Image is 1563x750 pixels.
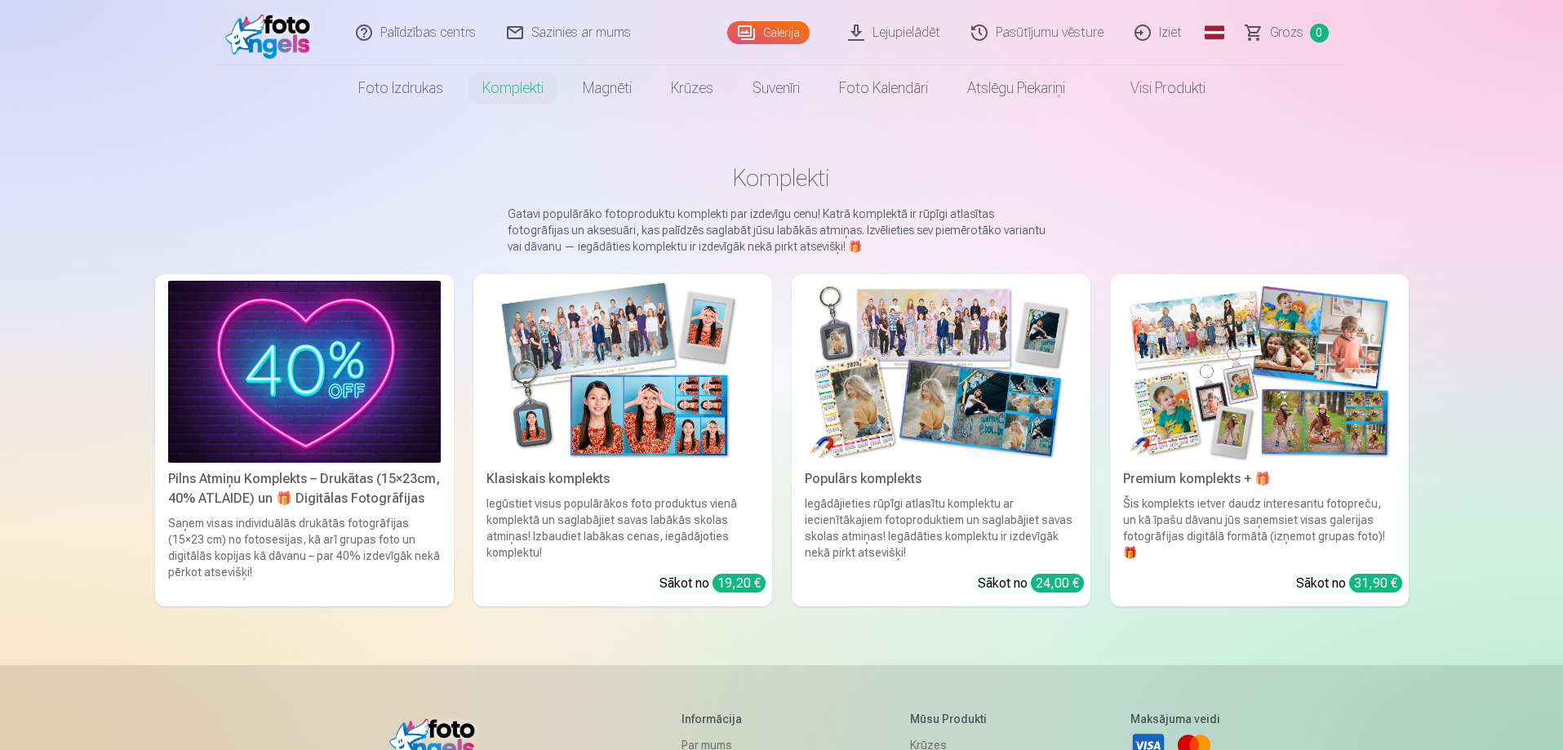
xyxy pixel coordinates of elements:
[1085,65,1225,111] a: Visi produkti
[1117,495,1402,561] div: Šis komplekts ietver daudz interesantu fotopreču, un kā īpašu dāvanu jūs saņemsiet visas galerija...
[819,65,948,111] a: Foto kalendāri
[659,574,766,593] div: Sākot no
[805,281,1077,463] img: Populārs komplekts
[463,65,563,111] a: Komplekti
[978,574,1084,593] div: Sākot no
[727,21,810,44] a: Galerija
[168,163,1396,193] h1: Komplekti
[1117,469,1402,489] div: Premium komplekts + 🎁
[486,281,759,463] img: Klasiskais komplekts
[713,574,766,592] div: 19,20 €
[798,495,1084,561] div: Iegādājieties rūpīgi atlasītu komplektu ar iecienītākajiem fotoproduktiem un saglabājiet savas sk...
[1123,281,1396,463] img: Premium komplekts + 🎁
[1130,711,1220,727] h5: Maksājuma veidi
[1031,574,1084,592] div: 24,00 €
[733,65,819,111] a: Suvenīri
[480,495,766,561] div: Iegūstiet visus populārākos foto produktus vienā komplektā un saglabājiet savas labākās skolas at...
[1310,24,1329,42] span: 0
[792,274,1090,606] a: Populārs komplektsPopulārs komplektsIegādājieties rūpīgi atlasītu komplektu ar iecienītākajiem fo...
[910,711,996,727] h5: Mūsu produkti
[1349,574,1402,592] div: 31,90 €
[1270,23,1303,42] span: Grozs
[798,469,1084,489] div: Populārs komplekts
[1110,274,1409,606] a: Premium komplekts + 🎁 Premium komplekts + 🎁Šis komplekts ietver daudz interesantu fotopreču, un k...
[155,274,454,606] a: Pilns Atmiņu Komplekts – Drukātas (15×23cm, 40% ATLAIDE) un 🎁 Digitālas Fotogrāfijas Pilns Atmiņu...
[1296,574,1402,593] div: Sākot no
[480,469,766,489] div: Klasiskais komplekts
[225,7,319,59] img: /fa1
[339,65,463,111] a: Foto izdrukas
[168,281,441,463] img: Pilns Atmiņu Komplekts – Drukātas (15×23cm, 40% ATLAIDE) un 🎁 Digitālas Fotogrāfijas
[651,65,733,111] a: Krūzes
[473,274,772,606] a: Klasiskais komplektsKlasiskais komplektsIegūstiet visus populārākos foto produktus vienā komplekt...
[682,711,776,727] h5: Informācija
[948,65,1085,111] a: Atslēgu piekariņi
[563,65,651,111] a: Magnēti
[508,206,1056,255] p: Gatavi populārāko fotoproduktu komplekti par izdevīgu cenu! Katrā komplektā ir rūpīgi atlasītas f...
[162,515,447,600] div: Saņem visas individuālās drukātās fotogrāfijas (15×23 cm) no fotosesijas, kā arī grupas foto un d...
[162,469,447,508] div: Pilns Atmiņu Komplekts – Drukātas (15×23cm, 40% ATLAIDE) un 🎁 Digitālas Fotogrāfijas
